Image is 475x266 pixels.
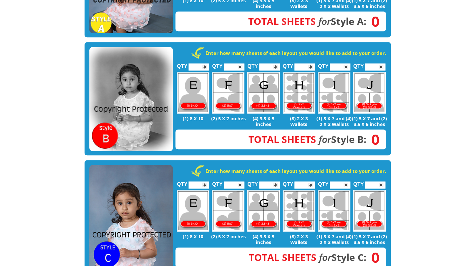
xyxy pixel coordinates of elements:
span: Total Sheets [249,133,316,146]
img: I [318,190,350,232]
label: QTY [248,174,258,190]
label: QTY [283,174,293,190]
p: (1) 5 X 7 and (2) 3.5 X 5 inches [352,233,387,245]
img: J [353,190,386,232]
strong: Style C: [249,251,367,264]
strong: Enter how many sheets of each layout you would like to add to your order. [205,168,386,174]
label: QTY [212,56,223,72]
label: QTY [248,56,258,72]
label: QTY [353,174,364,190]
p: (2) 5 X 7 inches [211,233,246,239]
p: (1) 8 X 10 [175,233,211,239]
img: I [318,72,350,114]
p: (1) 5 X 7 and (4) 2 X 3 Wallets [316,115,352,127]
label: QTY [177,174,187,190]
label: QTY [177,56,187,72]
p: (1) 5 X 7 and (2) 3.5 X 5 inches [352,115,387,127]
img: G [247,72,280,114]
label: QTY [283,56,293,72]
em: for [318,15,331,28]
img: J [353,72,386,114]
p: (4) 3.5 X 5 inches [246,233,281,245]
img: F [212,72,244,114]
span: Total Sheets [248,15,316,28]
img: E [177,72,209,114]
img: F [212,190,244,232]
strong: Style A: [248,15,367,28]
strong: Enter how many sheets of each layout you would like to add to your order. [205,50,386,56]
img: E [177,190,209,232]
label: QTY [318,174,329,190]
span: 0 [367,136,380,143]
img: G [247,190,280,232]
em: for [319,251,331,264]
label: QTY [318,56,329,72]
strong: Style B: [249,133,367,146]
img: H [283,190,315,232]
p: (1) 5 X 7 and (4) 2 X 3 Wallets [316,233,352,245]
p: (4) 3.5 X 5 inches [246,115,281,127]
span: 0 [367,254,380,261]
span: Total Sheets [249,251,316,264]
label: QTY [212,174,223,190]
p: (8) 2 X 3 Wallets [281,233,316,245]
img: H [283,72,315,114]
p: (1) 8 X 10 [175,115,211,121]
em: for [319,133,331,146]
label: QTY [353,56,364,72]
p: (8) 2 X 3 Wallets [281,115,316,127]
span: 0 [367,18,380,25]
img: STYLE B [89,47,173,151]
p: (2) 5 X 7 inches [211,115,246,121]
